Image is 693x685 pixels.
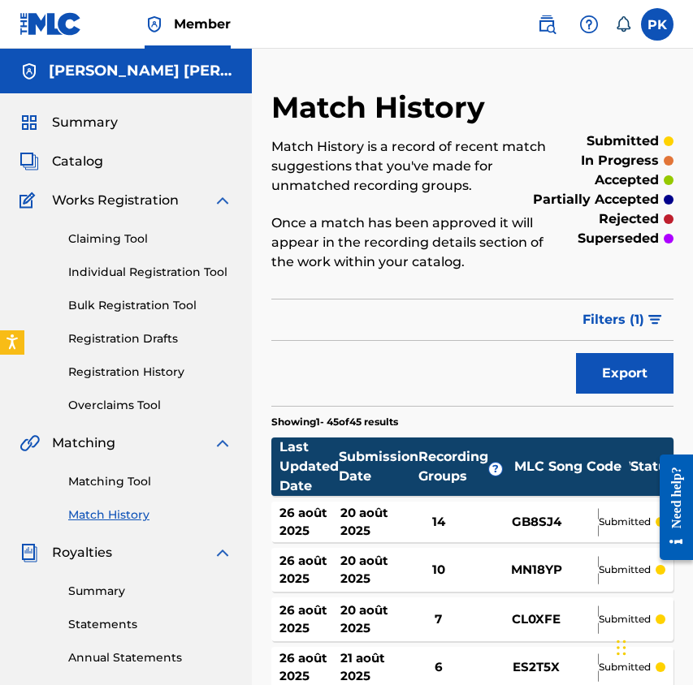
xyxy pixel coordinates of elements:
div: Recording Groups [418,447,507,486]
div: 26 août 2025 [279,504,340,541]
span: Royalties [52,543,112,562]
a: SummarySummary [19,113,118,132]
a: Registration History [68,364,232,381]
h2: Match History [271,89,493,126]
p: in progress [581,151,659,170]
div: [PERSON_NAME] [PERSON_NAME] [597,505,599,539]
img: Catalog [19,152,39,171]
img: expand [213,433,232,453]
p: submitted [599,612,651,627]
a: Annual Statements [68,649,232,666]
a: Match History [68,506,232,523]
div: 26 août 2025 [279,552,340,588]
a: Statements [68,616,232,633]
img: MLC Logo [19,12,82,36]
a: Bulk Registration Tool [68,297,232,314]
img: expand [213,543,232,562]
div: User Menu [641,8,674,41]
img: filter [648,315,662,325]
span: Summary [52,113,118,132]
img: Matching [19,433,40,453]
p: submitted [599,562,651,577]
div: MLC Song Code [507,457,629,476]
div: Widget de chat [612,607,693,685]
div: 14 [402,513,475,532]
a: Registration Drafts [68,330,232,347]
div: 20 août 2025 [340,504,401,541]
span: Member [174,15,231,33]
div: [PERSON_NAME] [PERSON_NAME] [597,650,599,684]
img: Works Registration [19,191,41,210]
div: [PERSON_NAME] [PERSON_NAME] [597,553,599,587]
span: ? [489,463,502,476]
div: Status [630,457,674,476]
a: Public Search [531,8,563,41]
div: [PERSON_NAME] [PERSON_NAME] [597,602,599,636]
h5: Paul Hervé Konaté [49,62,232,80]
div: 6 [402,658,475,677]
div: MN18YP [475,561,597,579]
div: 26 août 2025 [279,601,340,638]
img: Royalties [19,543,39,562]
div: 7 [402,610,475,629]
iframe: Resource Center [648,441,693,575]
div: Writers [629,457,630,476]
p: submitted [599,515,651,529]
img: search [537,15,557,34]
span: Works Registration [52,191,179,210]
button: Filters (1) [573,299,674,340]
p: rejected [599,209,659,229]
div: 10 [402,561,475,579]
img: expand [213,191,232,210]
a: Matching Tool [68,473,232,490]
a: CatalogCatalog [19,152,103,171]
div: Notifications [615,16,631,32]
div: Help [573,8,605,41]
p: Match History is a record of recent match suggestions that you've made for unmatched recording gr... [271,137,552,196]
p: superseded [578,229,659,248]
span: Catalog [52,152,103,171]
span: Filters ( 1 ) [583,310,644,330]
div: 20 août 2025 [340,601,401,638]
div: Submission Date [339,447,418,486]
div: Last Updated Date [279,437,339,496]
p: Showing 1 - 45 of 45 results [271,415,398,429]
div: 20 août 2025 [340,552,401,588]
div: Glisser [617,623,626,672]
a: Summary [68,583,232,600]
iframe: Chat Widget [612,607,693,685]
p: partially accepted [533,190,659,209]
img: Accounts [19,62,39,81]
p: accepted [595,170,659,190]
a: Individual Registration Tool [68,264,232,281]
img: Top Rightsholder [145,15,164,34]
div: CL0XFE [475,610,597,629]
p: submitted [599,660,651,674]
div: GB8SJ4 [475,513,597,532]
img: Summary [19,113,39,132]
span: Matching [52,433,115,453]
p: Once a match has been approved it will appear in the recording details section of the work within... [271,213,552,272]
a: Overclaims Tool [68,397,232,414]
img: help [579,15,599,34]
p: submitted [587,131,659,151]
div: ES2T5X [475,658,597,677]
button: Export [576,353,674,394]
a: Claiming Tool [68,230,232,248]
